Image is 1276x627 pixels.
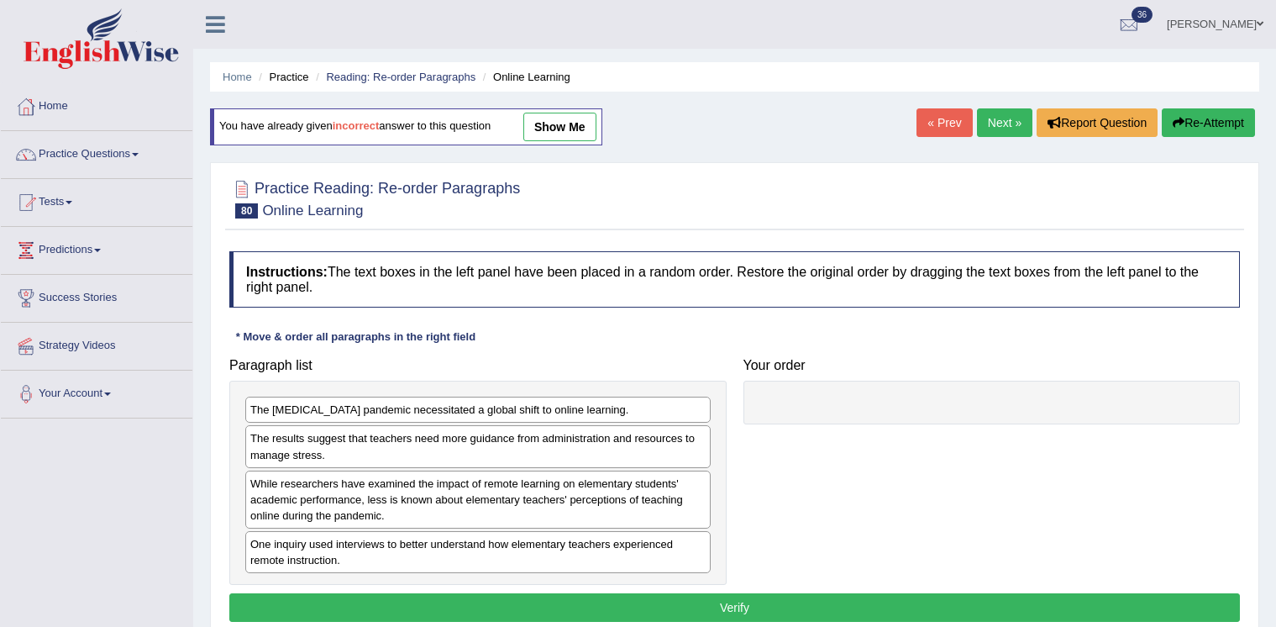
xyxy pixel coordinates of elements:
span: 80 [235,203,258,219]
a: Home [223,71,252,83]
a: Home [1,83,192,125]
h4: The text boxes in the left panel have been placed in a random order. Restore the original order b... [229,251,1240,308]
a: Reading: Re-order Paragraphs [326,71,475,83]
a: Strategy Videos [1,323,192,365]
a: Your Account [1,371,192,413]
div: While researchers have examined the impact of remote learning on elementary students' academic pe... [245,471,711,529]
div: * Move & order all paragraphs in the right field [229,329,482,345]
h4: Your order [743,358,1241,373]
a: Tests [1,179,192,221]
button: Re-Attempt [1162,108,1255,137]
span: 36 [1132,7,1153,23]
small: Online Learning [262,203,363,219]
a: « Prev [916,108,972,137]
li: Online Learning [479,69,570,85]
h4: Paragraph list [229,358,727,373]
a: Practice Questions [1,131,192,173]
div: The [MEDICAL_DATA] pandemic necessitated a global shift to online learning. [245,397,711,423]
button: Verify [229,593,1240,622]
a: Next » [977,108,1032,137]
div: The results suggest that teachers need more guidance from administration and resources to manage ... [245,425,711,467]
div: You have already given answer to this question [210,108,602,145]
a: Success Stories [1,275,192,317]
b: Instructions: [246,265,328,279]
div: One inquiry used interviews to better understand how elementary teachers experienced remote instr... [245,531,711,573]
b: incorrect [333,120,380,133]
a: show me [523,113,596,141]
li: Practice [255,69,308,85]
h2: Practice Reading: Re-order Paragraphs [229,177,520,219]
button: Report Question [1037,108,1158,137]
a: Predictions [1,227,192,269]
